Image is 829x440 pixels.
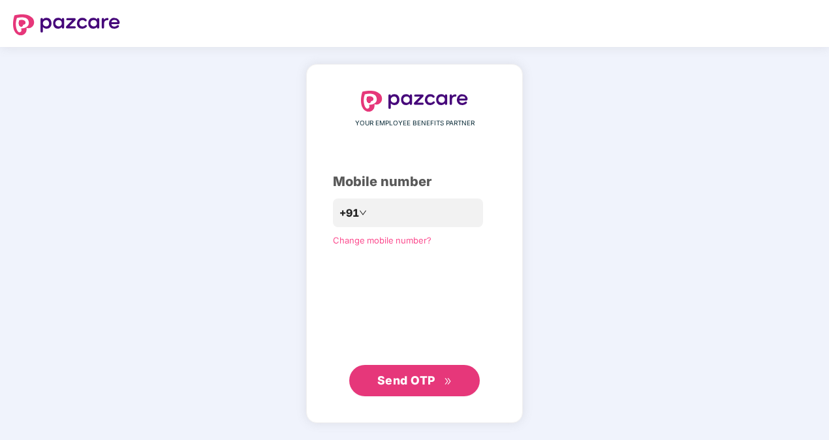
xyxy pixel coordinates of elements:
[359,209,367,217] span: down
[444,377,452,386] span: double-right
[13,14,120,35] img: logo
[361,91,468,112] img: logo
[333,235,431,245] a: Change mobile number?
[333,172,496,192] div: Mobile number
[377,373,435,387] span: Send OTP
[355,118,475,129] span: YOUR EMPLOYEE BENEFITS PARTNER
[339,205,359,221] span: +91
[349,365,480,396] button: Send OTPdouble-right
